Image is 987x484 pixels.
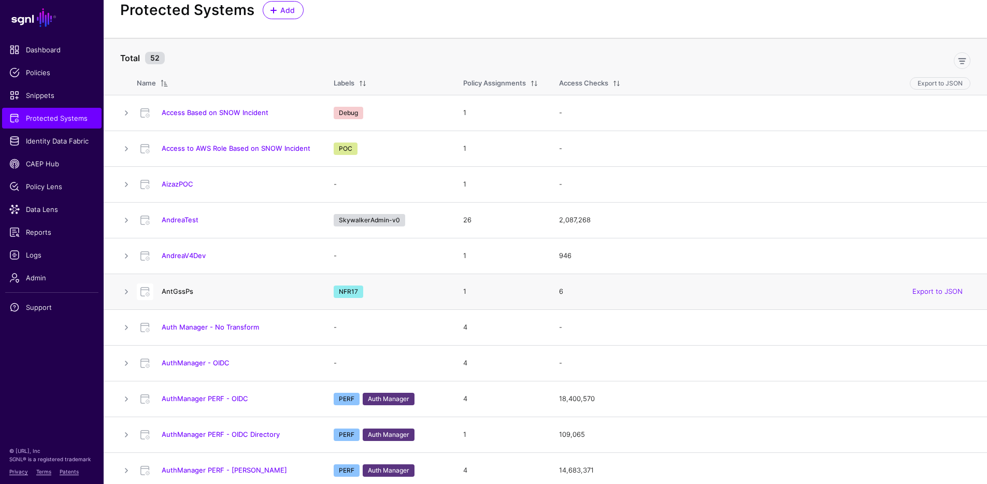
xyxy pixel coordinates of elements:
a: AntGssPs [162,287,193,295]
a: Snippets [2,85,102,106]
span: Data Lens [9,204,94,215]
div: Policy Assignments [463,78,526,89]
td: 1 [453,417,549,452]
span: Policy Lens [9,181,94,192]
span: Add [279,5,296,16]
span: PERF [334,429,360,441]
span: Debug [334,107,363,119]
span: Protected Systems [9,113,94,123]
span: Snippets [9,90,94,101]
div: - [559,358,970,368]
a: AuthManager - OIDC [162,359,230,367]
span: Auth Manager [363,393,414,405]
span: Policies [9,67,94,78]
span: Logs [9,250,94,260]
p: SGNL® is a registered trademark [9,455,94,463]
div: - [559,108,970,118]
a: Data Lens [2,199,102,220]
a: Terms [36,468,51,475]
td: 1 [453,131,549,166]
div: 6 [559,287,970,297]
div: - [559,322,970,333]
span: NFR17 [334,286,363,298]
a: SGNL [6,6,97,29]
span: CAEP Hub [9,159,94,169]
td: 1 [453,95,549,131]
td: 1 [453,274,549,309]
a: Add [263,1,304,19]
a: AizazPOC [162,180,193,188]
span: Identity Data Fabric [9,136,94,146]
span: SkywalkerAdmin-v0 [334,214,405,226]
a: AndreaTest [162,216,198,224]
span: Dashboard [9,45,94,55]
span: Auth Manager [363,464,414,477]
a: AndreaV4Dev [162,251,206,260]
div: Labels [334,78,354,89]
span: POC [334,143,357,155]
td: 1 [453,238,549,274]
td: - [323,166,453,202]
a: Reports [2,222,102,243]
div: 14,683,371 [559,465,970,476]
span: Reports [9,227,94,237]
a: Access to AWS Role Based on SNOW Incident [162,144,310,152]
div: 2,087,268 [559,215,970,225]
p: © [URL], Inc [9,447,94,455]
span: Auth Manager [363,429,414,441]
a: AuthManager PERF - OIDC [162,394,248,403]
div: 18,400,570 [559,394,970,404]
a: Auth Manager - No Transform [162,323,259,331]
td: - [323,309,453,345]
a: Access Based on SNOW Incident [162,108,268,117]
a: Export to JSON [912,287,963,295]
td: 26 [453,202,549,238]
a: AuthManager PERF - OIDC Directory [162,430,280,438]
td: - [323,238,453,274]
td: 4 [453,381,549,417]
div: 946 [559,251,970,261]
div: Access Checks [559,78,608,89]
a: Policy Lens [2,176,102,197]
td: 1 [453,166,549,202]
td: 4 [453,309,549,345]
button: Export to JSON [910,77,970,90]
small: 52 [145,52,165,64]
a: Identity Data Fabric [2,131,102,151]
a: Protected Systems [2,108,102,129]
a: Patents [60,468,79,475]
a: AuthManager PERF - [PERSON_NAME] [162,466,287,474]
a: Policies [2,62,102,83]
span: PERF [334,393,360,405]
h2: Protected Systems [120,2,254,19]
a: Dashboard [2,39,102,60]
a: Privacy [9,468,28,475]
a: Admin [2,267,102,288]
strong: Total [120,53,140,63]
div: 109,065 [559,430,970,440]
td: 4 [453,345,549,381]
div: Name [137,78,156,89]
span: PERF [334,464,360,477]
span: Admin [9,273,94,283]
a: Logs [2,245,102,265]
span: Support [9,302,94,312]
td: - [323,345,453,381]
div: - [559,144,970,154]
a: CAEP Hub [2,153,102,174]
div: - [559,179,970,190]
